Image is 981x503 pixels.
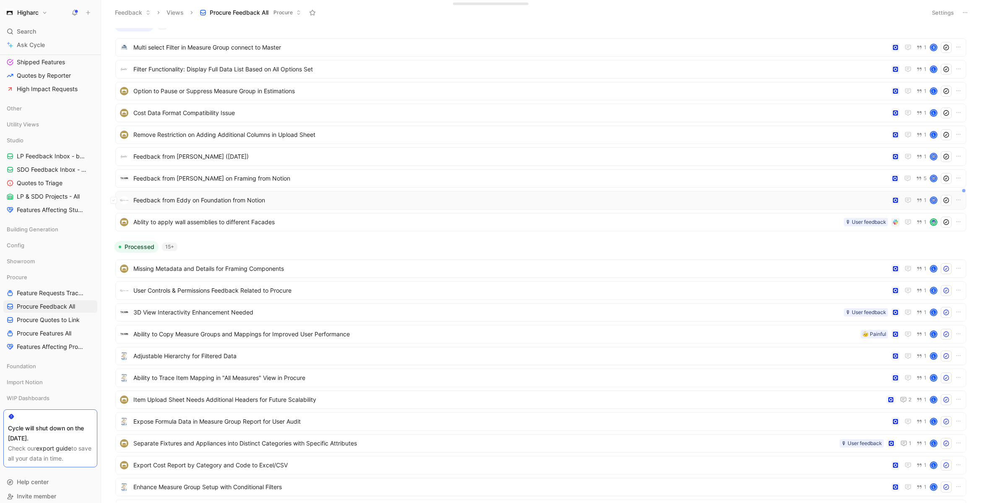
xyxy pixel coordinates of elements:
div: WIP Dashboards [3,392,97,404]
img: logo [120,439,128,448]
span: 1 [924,419,926,424]
button: 1 [915,373,928,382]
div: Showroom [3,255,97,270]
span: 1 [924,354,926,359]
div: L [931,309,937,315]
div: L [931,331,937,337]
span: 1 [924,288,926,293]
div: Foundation [3,360,97,375]
a: SDO Feedback Inbox - by Type [3,163,97,176]
div: Import Notion [3,376,97,388]
a: Procure Quotes to Link [3,314,97,326]
a: LP Feedback Inbox - by Type [3,150,97,162]
button: 1 [915,152,928,161]
img: logo [120,396,128,404]
span: Feedback from [PERSON_NAME] ([DATE]) [133,152,888,162]
span: 1 [909,441,911,446]
span: 1 [924,397,926,402]
a: logoAblity to apply wall assemblies to different Facades🎙 User feedback1avatar [115,213,966,231]
a: Features Affecting Procure [3,341,97,353]
img: logo [120,43,128,52]
a: logo3D View Interactivity Enhancement Needed🎙 User feedback1L [115,303,966,322]
span: LP Feedback Inbox - by Type [17,152,87,160]
a: logoExpose Formula Data in Measure Group Report for User Audit1L [115,412,966,431]
img: logo [120,87,128,95]
div: Search [3,25,97,38]
div: Invite member [3,490,97,503]
div: Check our to save all your data in time. [8,443,93,464]
button: 1 [915,286,928,295]
a: logoCost Data Format Compatibility Issue1L [115,104,966,122]
div: L [931,440,937,446]
div: Other [3,102,97,115]
a: LP & SDO Projects - All [3,190,97,203]
img: logo [120,131,128,139]
button: Procure Feedback AllProcure [196,6,305,19]
a: logoFeedback from [PERSON_NAME] ([DATE])1avatar [115,147,966,166]
a: logoAdjustable Hierarchy for Filtered Data1L [115,347,966,365]
img: logo [120,196,128,204]
a: logoFeedback from Eddy on Foundation from Notion1avatar [115,191,966,210]
div: L [931,419,937,424]
a: logoItem Upload Sheet Needs Additional Headers for Future Scalability21L [115,390,966,409]
div: StudioLP Feedback Inbox - by TypeSDO Feedback Inbox - by TypeQuotes to TriageLP & SDO Projects - ... [3,134,97,216]
button: 1 [915,43,928,52]
span: Invite member [17,493,56,500]
a: logoFilter Functionality: Display Full Data List Based on All Options Set1L [115,60,966,79]
span: Enhance Measure Group Setup with Conditional Filters [133,482,888,492]
a: logoAbility to Trace Item Mapping in "All Measures" View in Procure1L [115,369,966,387]
button: 1 [915,439,928,448]
div: Building Generation [3,223,97,236]
img: logo [120,109,128,117]
button: Views [163,6,187,19]
div: WIP Dashboards [3,392,97,407]
span: Import Notion [7,378,43,386]
span: User Controls & Permissions Feedback Related to Procure [133,286,888,296]
span: Procure Feedback All [17,302,75,311]
a: logoEnhance Measure Group Setup with Conditional Filters1L [115,478,966,496]
span: 1 [924,132,926,137]
button: 1 [915,65,928,74]
span: 1 [924,198,926,203]
a: logoUser Controls & Permissions Feedback Related to Procure1E [115,281,966,300]
button: 1 [899,438,913,448]
div: E [931,288,937,293]
div: L [931,484,937,490]
span: 1 [924,154,926,159]
span: 1 [924,89,926,94]
a: Quotes by Reporter [3,69,97,82]
img: Higharc [5,8,14,17]
div: Cycle will shut down on the [DATE]. [8,423,93,443]
span: Feature Requests Tracker [17,289,86,297]
div: Building Generation [3,223,97,238]
button: 1 [915,482,928,492]
button: 1 [915,417,928,426]
img: logo [120,218,128,226]
span: 1 [924,220,926,225]
img: logo [120,461,128,469]
img: logo [120,308,128,317]
div: L [931,353,937,359]
div: L [931,66,937,72]
img: logo [120,265,128,273]
button: 1 [915,351,928,361]
div: Config [3,239,97,254]
img: logo [120,65,128,73]
span: 1 [924,45,926,50]
span: Config [7,241,24,249]
div: 🎙 User feedback [846,308,886,317]
a: logoAbility to Copy Measure Groups and Mappings for Improved User Performance🤕 Painful1L [115,325,966,343]
span: 5 [924,176,926,181]
div: Foundation [3,360,97,372]
button: Feedback [111,6,154,19]
span: Multi select Filter in Measure Group connect to Master [133,42,888,52]
span: Ask Cycle [17,40,45,50]
div: Showroom [3,255,97,267]
button: 1 [915,217,928,227]
div: L [931,110,937,116]
div: 🎙 User feedback [841,439,882,448]
a: Features Affecting Studio [3,204,97,216]
span: 3D View Interactivity Enhancement Needed [133,307,840,317]
span: Search [17,26,36,37]
img: avatar [931,154,937,160]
